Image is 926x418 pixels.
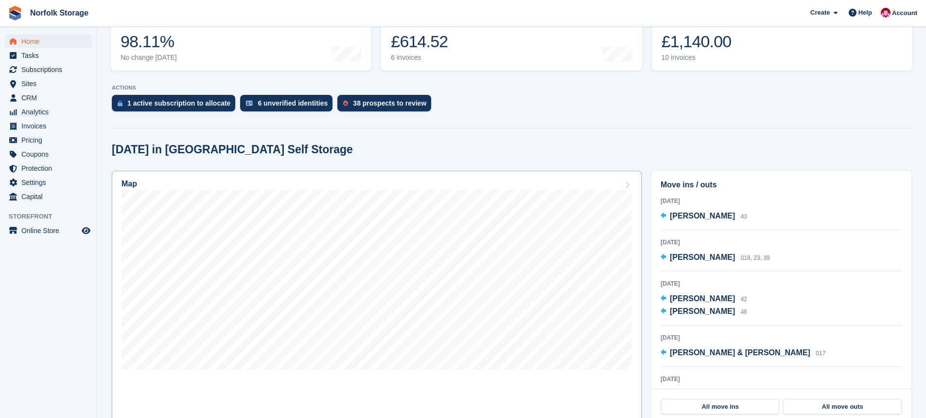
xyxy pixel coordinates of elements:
a: All move outs [783,399,901,415]
div: [DATE] [661,197,902,205]
span: Analytics [21,105,80,119]
a: menu [5,176,92,189]
div: 1 active subscription to allocate [127,99,230,107]
a: menu [5,49,92,62]
a: menu [5,224,92,237]
span: 48 [741,309,747,315]
div: 6 unverified identities [258,99,328,107]
span: Account [892,8,917,18]
a: menu [5,77,92,91]
span: Pricing [21,133,80,147]
a: menu [5,35,92,48]
span: Protection [21,162,80,175]
span: [PERSON_NAME] [670,253,735,261]
img: active_subscription_to_allocate_icon-d502201f5373d7db506a760aba3b589e785aa758c864c3986d89f69b8ff3... [118,100,122,107]
a: 1 active subscription to allocate [112,95,240,116]
div: No change [DATE] [121,54,177,62]
img: prospect-51fa495bee0391a8d652442698ab0144808aea92771e9ea1ae160a38d050c398.svg [343,100,348,106]
h2: Move ins / outs [661,179,902,191]
h2: Map [122,180,137,188]
h2: [DATE] in [GEOGRAPHIC_DATA] Self Storage [112,143,353,156]
a: menu [5,147,92,161]
span: Settings [21,176,80,189]
span: Online Store [21,224,80,237]
img: verify_identity-adf6edd0f0f0b5bbfe63781bf79b02c33cf7c696d77639b501bdc392416b5a36.svg [246,100,253,106]
div: £614.52 [391,32,463,52]
span: Create [810,8,830,18]
div: [DATE] [661,279,902,288]
a: menu [5,190,92,203]
div: £1,140.00 [662,32,732,52]
a: menu [5,63,92,76]
a: Norfolk Storage [26,5,92,21]
span: CRM [21,91,80,105]
p: ACTIONS [112,85,911,91]
div: 6 invoices [391,54,463,62]
span: Sites [21,77,80,91]
div: [DATE] [661,333,902,342]
a: Occupancy 98.11% No change [DATE] [111,9,371,71]
span: 017 [816,350,825,357]
div: 98.11% [121,32,177,52]
span: Subscriptions [21,63,80,76]
a: [PERSON_NAME] 48 [661,306,747,318]
a: 6 unverified identities [240,95,337,116]
span: Tasks [21,49,80,62]
span: Capital [21,190,80,203]
span: [PERSON_NAME] [670,294,735,303]
span: 43 [741,213,747,220]
span: [PERSON_NAME] & [PERSON_NAME] [670,348,810,357]
span: [PERSON_NAME] [670,212,735,220]
a: Awaiting payment £1,140.00 10 invoices [652,9,912,71]
a: 38 prospects to review [337,95,436,116]
a: Preview store [80,225,92,236]
span: Storefront [9,212,97,221]
a: menu [5,105,92,119]
div: [DATE] [661,238,902,247]
a: menu [5,119,92,133]
div: 38 prospects to review [353,99,426,107]
a: menu [5,162,92,175]
a: [PERSON_NAME] 43 [661,210,747,223]
a: menu [5,91,92,105]
span: Home [21,35,80,48]
span: Help [858,8,872,18]
span: Invoices [21,119,80,133]
img: stora-icon-8386f47178a22dfd0bd8f6a31ec36ba5ce8667c1dd55bd0f319d3a0aa187defe.svg [8,6,22,20]
span: Coupons [21,147,80,161]
img: Sharon McCrory [881,8,891,18]
a: [PERSON_NAME] 019, 23, 39 [661,252,770,264]
div: [DATE] [661,375,902,383]
a: All move ins [661,399,779,415]
a: menu [5,133,92,147]
a: [PERSON_NAME] & [PERSON_NAME] 017 [661,347,825,360]
span: 019, 23, 39 [741,254,770,261]
a: [PERSON_NAME] 42 [661,293,747,306]
span: [PERSON_NAME] [670,307,735,315]
div: 10 invoices [662,54,732,62]
span: 42 [741,296,747,303]
a: Month-to-date sales £614.52 6 invoices [381,9,642,71]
